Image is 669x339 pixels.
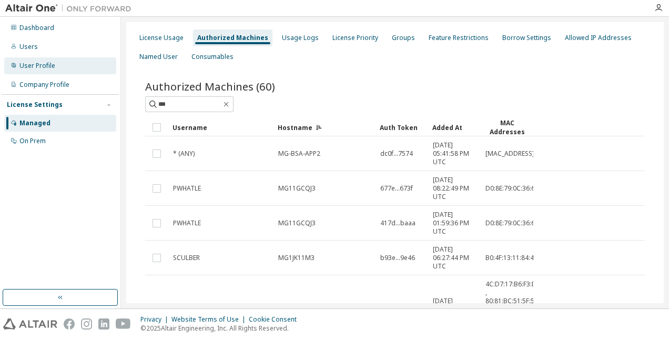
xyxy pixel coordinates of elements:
[380,254,415,262] span: b93e...9e46
[139,34,184,42] div: License Usage
[433,245,476,271] span: [DATE] 06:27:44 PM UTC
[380,184,413,193] span: 677e...673f
[282,34,319,42] div: Usage Logs
[173,254,200,262] span: SCULBER
[433,297,476,322] span: [DATE] 08:57:32 PM UTC
[380,149,413,158] span: dc0f...7574
[429,34,489,42] div: Feature Restrictions
[171,315,249,324] div: Website Terms of Use
[145,79,275,94] span: Authorized Machines (60)
[3,318,57,330] img: altair_logo.svg
[485,219,539,227] span: D0:8E:79:0C:36:68
[19,24,54,32] div: Dashboard
[433,141,476,166] span: [DATE] 05:41:58 PM UTC
[380,119,424,136] div: Auth Token
[7,101,63,109] div: License Settings
[485,254,538,262] span: B0:4F:13:11:84:40
[485,280,540,339] span: 4C:D7:17:B6:F3:D5 , 80:81:BC:51:5F:5C , A0:02:A5:C7:2F:A9 , A0:02:A5:C7:2F:AD
[502,34,551,42] div: Borrow Settings
[433,176,476,201] span: [DATE] 08:22:49 PM UTC
[191,53,234,61] div: Consumables
[278,254,315,262] span: MG1JK11M3
[565,34,632,42] div: Allowed IP Addresses
[116,318,131,330] img: youtube.svg
[81,318,92,330] img: instagram.svg
[278,149,320,158] span: MG-BSA-APP2
[197,34,268,42] div: Authorized Machines
[432,119,477,136] div: Added At
[173,219,201,227] span: PWHATLE
[173,119,269,136] div: Username
[278,119,371,136] div: Hostname
[485,184,539,193] span: D0:8E:79:0C:36:68
[173,184,201,193] span: PWHATLE
[332,34,378,42] div: License Priority
[139,53,178,61] div: Named User
[485,149,534,158] span: [MAC_ADDRESS]
[278,219,316,227] span: MG11GCQJ3
[392,34,415,42] div: Groups
[173,149,195,158] span: * (ANY)
[278,184,316,193] span: MG11GCQJ3
[249,315,303,324] div: Cookie Consent
[140,315,171,324] div: Privacy
[485,118,529,136] div: MAC Addresses
[19,43,38,51] div: Users
[19,81,69,89] div: Company Profile
[19,137,46,145] div: On Prem
[433,211,476,236] span: [DATE] 01:59:36 PM UTC
[19,119,50,127] div: Managed
[98,318,109,330] img: linkedin.svg
[380,219,415,227] span: 417d...baaa
[5,3,137,14] img: Altair One
[140,324,303,333] p: © 2025 Altair Engineering, Inc. All Rights Reserved.
[64,318,75,330] img: facebook.svg
[19,62,55,70] div: User Profile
